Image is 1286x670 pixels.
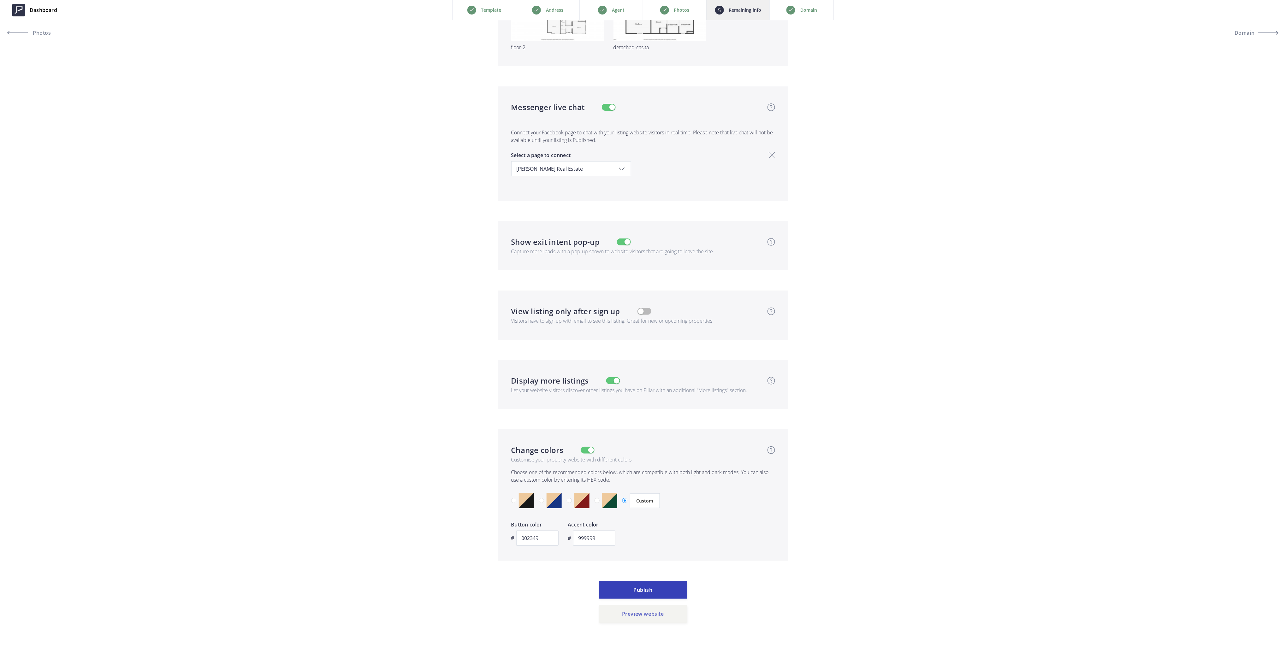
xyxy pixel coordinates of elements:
p: Domain [800,6,817,14]
span: Photos [31,30,51,35]
a: Photos [8,25,64,40]
a: Dashboard [8,1,62,20]
img: close [769,151,775,159]
input: Enter HEX code [516,531,559,546]
p: Capture more leads with a pop-up shown to website visitors that are going to leave the site [511,248,775,255]
p: Address [546,6,563,14]
h4: Show exit intent pop-up [511,236,600,248]
button: Preview website [599,605,687,623]
div: Custom [630,493,660,508]
img: question [767,308,775,315]
p: Template [481,6,501,14]
span: Domain [1235,30,1255,35]
h4: Change colors [511,444,564,456]
h4: Display more listings [511,375,589,386]
p: Agent [612,6,625,14]
p: Let your website visitors discover other listings you have on Pillar with an additional “More lis... [511,386,775,394]
p: # [568,534,571,542]
img: question [767,103,775,111]
p: Photos [674,6,690,14]
img: question [767,446,775,454]
p: Visitors have to sign up with email to see this listing. Great for new or upcoming properties [511,317,775,325]
p: # [511,534,514,542]
p: Remaining info [729,6,762,14]
img: question [767,377,775,385]
span: [PERSON_NAME] Real Estate [517,165,626,172]
label: Button color [511,521,559,531]
p: Choose one of the recommended colors below, which are compatible with both light and dark modes. ... [511,468,775,484]
p: Connect your Facebook page to chat with your listing website visitors in real time. Please note t... [511,129,775,144]
p: Customise your property website with different colors [511,456,775,463]
button: Domain [1222,25,1278,40]
label: Select a page to connect [511,151,631,161]
h4: View listing only after sign up [511,306,620,317]
input: Enter HEX code [573,531,615,546]
label: Accent color [568,521,615,531]
button: Publish [599,581,687,599]
span: Dashboard [30,6,57,14]
h4: Messenger live chat [511,102,585,113]
img: question [767,238,775,246]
